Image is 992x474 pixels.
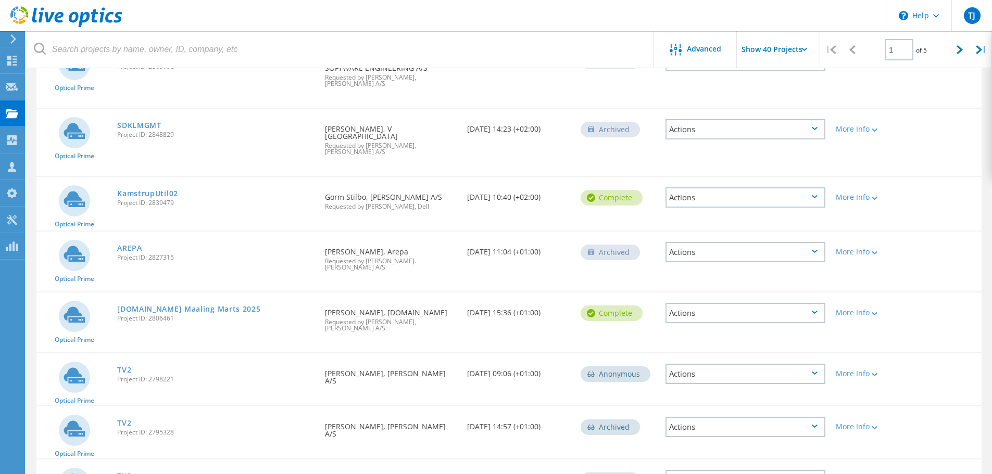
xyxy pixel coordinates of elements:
span: Optical Prime [55,85,94,91]
div: [DATE] 14:57 (+01:00) [462,406,575,441]
div: [PERSON_NAME], V [GEOGRAPHIC_DATA] [320,109,461,165]
div: Archived [581,122,640,137]
div: Archived [581,245,640,260]
span: Requested by [PERSON_NAME], Dell [325,203,456,210]
span: Project ID: 2827315 [117,254,315,261]
span: of 5 [916,46,927,55]
a: SDKLMGMT [117,122,161,129]
a: [DOMAIN_NAME] Maaling Marts 2025 [117,305,260,313]
div: More Info [836,194,901,201]
a: Live Optics Dashboard [10,22,122,29]
div: Actions [665,364,825,384]
span: Project ID: 2848829 [117,132,315,138]
div: Actions [665,303,825,323]
div: [PERSON_NAME], [PERSON_NAME] A/S [320,353,461,395]
span: Requested by [PERSON_NAME], [PERSON_NAME] A/S [325,74,456,87]
span: Optical Prime [55,398,94,404]
span: Project ID: 2839479 [117,200,315,206]
div: More Info [836,423,901,430]
div: Complete [581,190,643,206]
div: | [820,31,842,68]
div: Complete [581,305,643,321]
a: KamstrupUtil02 [117,190,178,197]
span: Optical Prime [55,337,94,343]
div: Archived [581,419,640,435]
div: Actions [665,187,825,208]
span: Advanced [687,45,721,53]
div: [PERSON_NAME], [DOMAIN_NAME] [320,292,461,342]
a: AREPA [117,245,142,252]
a: TV2 [117,419,131,427]
span: Optical Prime [55,221,94,227]
div: Actions [665,242,825,262]
div: More Info [836,125,901,133]
input: Search projects by name, owner, ID, company, etc [26,31,654,68]
div: [DATE] 10:40 (+02:00) [462,177,575,211]
svg: \n [899,11,908,20]
div: Actions [665,119,825,139]
div: More Info [836,370,901,377]
div: [DATE] 15:36 (+01:00) [462,292,575,327]
span: Optical Prime [55,153,94,159]
span: Requested by [PERSON_NAME].[PERSON_NAME] A/S [325,258,456,271]
span: Project ID: 2806461 [117,315,315,322]
div: [DATE] 11:04 (+01:00) [462,232,575,266]
div: More Info [836,309,901,316]
a: TV2 [117,366,131,374]
div: Actions [665,417,825,437]
div: | [971,31,992,68]
span: Project ID: 2798221 [117,376,315,382]
div: [PERSON_NAME], Arepa [320,232,461,281]
span: TJ [968,11,975,20]
div: Anonymous [581,366,650,382]
span: Optical Prime [55,276,94,282]
span: Optical Prime [55,451,94,457]
div: Gorm Stilbo, [PERSON_NAME] A/S [320,177,461,220]
div: [DATE] 09:06 (+01:00) [462,353,575,388]
div: [DATE] 14:23 (+02:00) [462,109,575,143]
div: More Info [836,248,901,255]
span: Requested by [PERSON_NAME].[PERSON_NAME] A/S [325,143,456,155]
span: Project ID: 2795328 [117,429,315,435]
span: Requested by [PERSON_NAME], [PERSON_NAME] A/S [325,319,456,331]
div: [PERSON_NAME], [PERSON_NAME] A/S [320,406,461,448]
